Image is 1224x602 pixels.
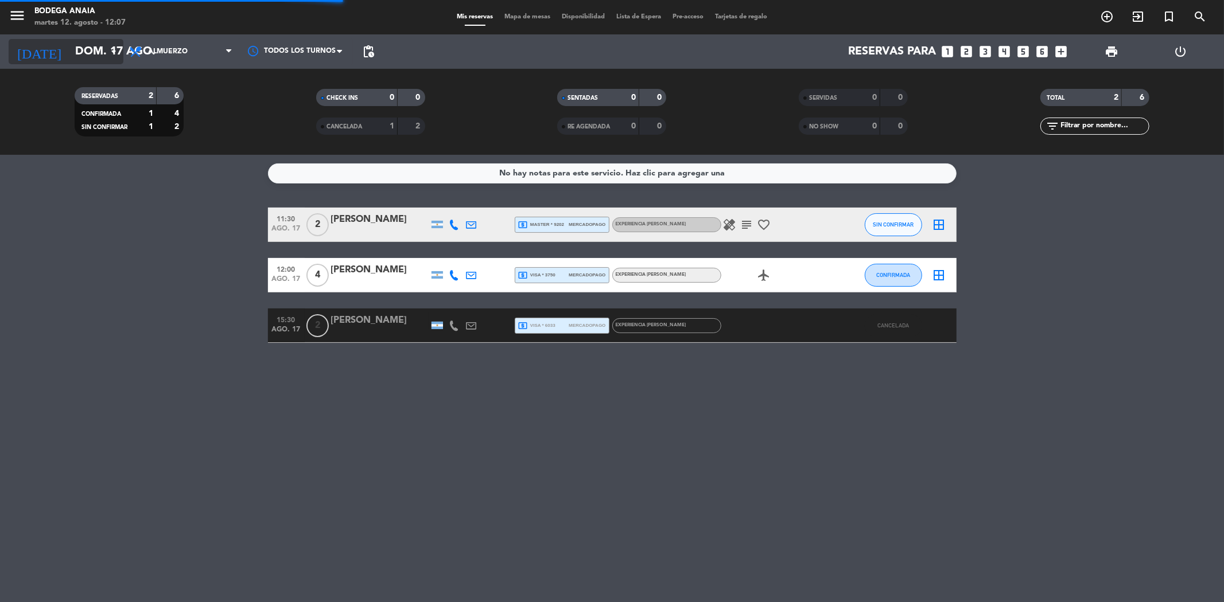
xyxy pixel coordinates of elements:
[865,213,922,236] button: SIN CONFIRMAR
[499,167,725,180] div: No hay notas para este servicio. Haz clic para agregar una
[390,122,394,130] strong: 1
[272,212,301,225] span: 11:30
[174,110,181,118] strong: 4
[1046,119,1060,133] i: filter_list
[81,93,118,99] span: RESERVADAS
[149,92,153,100] strong: 2
[568,124,610,130] span: RE AGENDADA
[978,44,993,59] i: looks_3
[865,314,922,337] button: CANCELADA
[81,124,127,130] span: SIN CONFIRMAR
[723,218,737,232] i: healing
[1131,10,1145,24] i: exit_to_app
[272,326,301,339] span: ago. 17
[451,14,499,20] span: Mis reservas
[932,268,946,282] i: border_all
[611,14,667,20] span: Lista de Espera
[569,322,605,329] span: mercadopago
[1174,45,1188,58] i: power_settings_new
[107,45,121,58] i: arrow_drop_down
[1193,10,1207,24] i: search
[1105,45,1118,58] span: print
[518,320,529,331] i: local_atm
[518,220,529,230] i: local_atm
[757,268,771,282] i: airplanemode_active
[415,93,422,101] strong: 0
[849,45,937,58] span: Reservas para
[1114,93,1118,101] strong: 2
[932,218,946,232] i: border_all
[9,7,26,28] button: menu
[657,122,664,130] strong: 0
[518,270,555,280] span: visa * 3750
[174,92,181,100] strong: 6
[757,218,771,232] i: favorite_border
[518,320,555,331] span: visa * 6033
[631,122,636,130] strong: 0
[1162,10,1176,24] i: turned_in_not
[518,220,565,230] span: master * 9202
[1035,44,1050,59] i: looks_6
[149,110,153,118] strong: 1
[331,263,429,277] div: [PERSON_NAME]
[997,44,1012,59] i: looks_4
[569,221,605,228] span: mercadopago
[272,275,301,288] span: ago. 17
[631,93,636,101] strong: 0
[809,95,837,101] span: SERVIDAS
[616,222,686,226] span: EXPERIENCIA [PERSON_NAME]
[899,93,906,101] strong: 0
[174,123,181,131] strong: 2
[568,95,598,101] span: SENTADAS
[34,17,126,29] div: martes 12. agosto - 12:07
[1060,120,1149,132] input: Filtrar por nombre...
[872,122,877,130] strong: 0
[327,95,358,101] span: CHECK INS
[740,218,754,232] i: subject
[272,262,301,275] span: 12:00
[876,272,910,278] span: CONFIRMADA
[272,225,301,238] span: ago. 17
[306,264,329,287] span: 4
[872,93,877,101] strong: 0
[873,221,914,228] span: SIN CONFIRMAR
[34,6,126,17] div: Bodega Anaia
[709,14,773,20] span: Tarjetas de regalo
[1100,10,1114,24] i: add_circle_outline
[616,323,686,327] span: EXPERIENCIA [PERSON_NAME]
[81,111,121,117] span: CONFIRMADA
[616,272,686,277] span: EXPERIENCIA [PERSON_NAME]
[148,48,188,56] span: Almuerzo
[362,45,375,58] span: pending_actions
[149,123,153,131] strong: 1
[899,122,906,130] strong: 0
[1146,34,1215,69] div: LOG OUT
[667,14,709,20] span: Pre-acceso
[1054,44,1069,59] i: add_box
[327,124,362,130] span: CANCELADA
[1140,93,1147,101] strong: 6
[1016,44,1031,59] i: looks_5
[9,39,69,64] i: [DATE]
[941,44,955,59] i: looks_one
[877,322,909,329] span: CANCELADA
[390,93,394,101] strong: 0
[518,270,529,280] i: local_atm
[331,212,429,227] div: [PERSON_NAME]
[306,213,329,236] span: 2
[569,271,605,279] span: mercadopago
[1047,95,1065,101] span: TOTAL
[657,93,664,101] strong: 0
[415,122,422,130] strong: 2
[306,314,329,337] span: 2
[959,44,974,59] i: looks_two
[272,312,301,326] span: 15:30
[556,14,611,20] span: Disponibilidad
[331,313,429,328] div: [PERSON_NAME]
[809,124,838,130] span: NO SHOW
[499,14,556,20] span: Mapa de mesas
[9,7,26,24] i: menu
[865,264,922,287] button: CONFIRMADA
